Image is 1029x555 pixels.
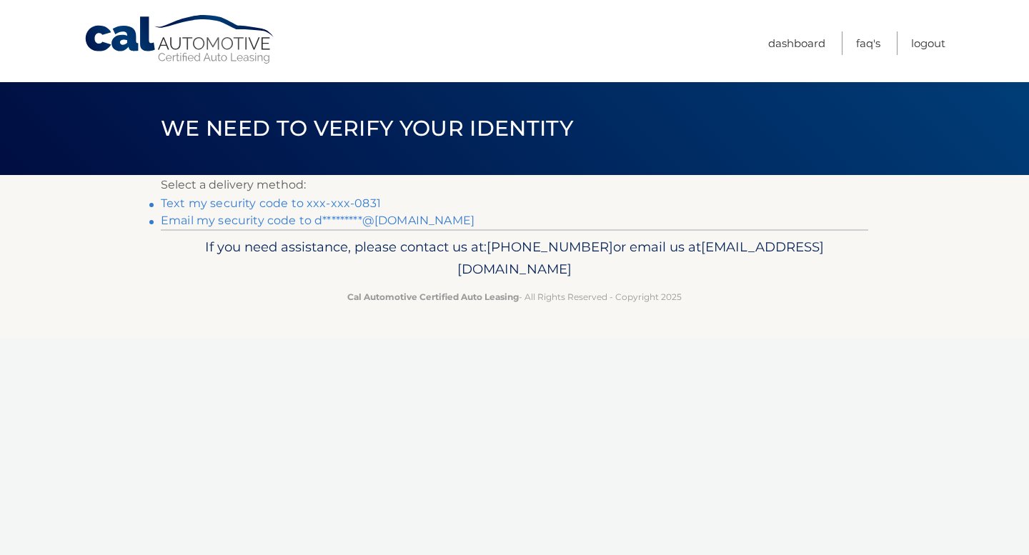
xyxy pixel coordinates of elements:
span: We need to verify your identity [161,115,573,141]
p: If you need assistance, please contact us at: or email us at [170,236,859,281]
p: - All Rights Reserved - Copyright 2025 [170,289,859,304]
a: Text my security code to xxx-xxx-0831 [161,196,381,210]
a: FAQ's [856,31,880,55]
a: Email my security code to d*********@[DOMAIN_NAME] [161,214,474,227]
a: Dashboard [768,31,825,55]
p: Select a delivery method: [161,175,868,195]
strong: Cal Automotive Certified Auto Leasing [347,291,519,302]
a: Logout [911,31,945,55]
a: Cal Automotive [84,14,277,65]
span: [PHONE_NUMBER] [487,239,613,255]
